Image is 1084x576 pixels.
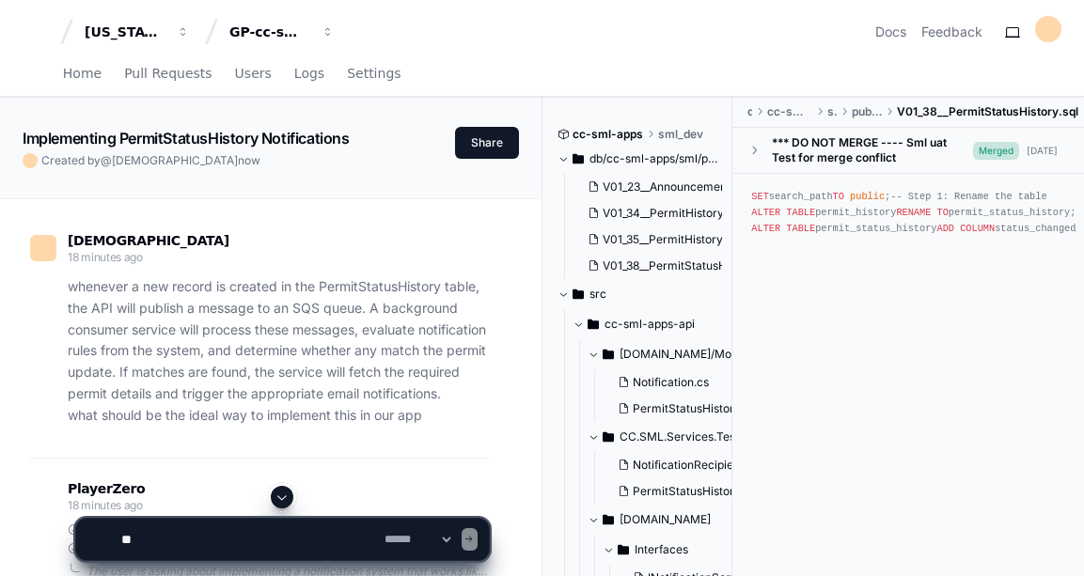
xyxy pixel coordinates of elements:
[603,343,614,366] svg: Directory
[1027,144,1058,158] div: [DATE]
[767,104,812,119] span: cc-sml-apps
[603,232,777,247] span: V01_35__PermitHistoryGrants.sql
[589,287,606,302] span: src
[633,458,827,473] span: NotificationRecipientServiceTests.cs
[124,68,212,79] span: Pull Requests
[897,104,1078,119] span: V01_38__PermitStatusHistory.sql
[852,104,882,119] span: public-all
[751,223,780,234] span: ALTER
[633,375,709,390] span: Notification.cs
[580,226,723,253] button: V01_35__PermitHistoryGrants.sql
[620,429,749,444] span: CC.SML.Services.Tests/Services
[235,53,272,96] a: Users
[937,207,949,218] span: TO
[603,258,774,273] span: V01_38__PermitStatusHistory.sql
[347,68,401,79] span: Settings
[588,313,599,335] svg: Directory
[41,153,260,168] span: Created by
[747,104,752,119] span: db
[589,151,719,166] span: db/cc-sml-apps/sml/public-all
[222,15,342,49] button: GP-cc-sml-apps
[124,53,212,96] a: Pull Requests
[558,144,719,174] button: db/cc-sml-apps/sml/public-all
[772,135,973,165] div: *** DO NOT MERGE ---- Sml uat Test for merge conflict
[960,223,995,234] span: COLUMN
[833,191,844,202] span: TO
[68,233,229,248] span: [DEMOGRAPHIC_DATA]
[603,179,841,195] span: V01_23__AnnouncementsAndNotifications.sql
[896,207,931,218] span: RENAME
[68,276,489,426] p: whenever a new record is created in the PermitStatusHistory table, the API will publish a message...
[573,283,584,305] svg: Directory
[68,250,143,264] span: 18 minutes ago
[580,253,723,279] button: V01_38__PermitStatusHistory.sql
[605,317,695,332] span: cc-sml-apps-api
[786,223,815,234] span: TABLE
[235,68,272,79] span: Users
[347,53,401,96] a: Settings
[973,142,1019,160] span: Merged
[751,191,768,202] span: SET
[63,53,102,96] a: Home
[786,207,815,218] span: TABLE
[573,309,734,339] button: cc-sml-apps-api
[63,68,102,79] span: Home
[294,68,324,79] span: Logs
[588,339,749,369] button: [DOMAIN_NAME]/Models
[77,15,197,49] button: [US_STATE] Pacific
[85,23,165,41] div: [US_STATE] Pacific
[573,148,584,170] svg: Directory
[455,127,519,159] button: Share
[580,200,723,226] button: V01_34__PermitHistory.sql
[890,191,1046,202] span: -- Step 1: Rename the table
[751,189,1065,237] div: search_path ; permit_history permit_status_history; permit_status_history status_changed_dt timez...
[610,478,753,505] button: PermitStatusHistoryServiceTests.cs
[23,129,350,148] app-text-character-animate: Implementing PermitStatusHistory Notifications
[229,23,310,41] div: GP-cc-sml-apps
[558,279,719,309] button: src
[68,483,145,494] span: PlayerZero
[610,396,753,422] button: PermitStatusHistory.cs
[238,153,260,167] span: now
[610,452,753,478] button: NotificationRecipientServiceTests.cs
[610,369,753,396] button: Notification.cs
[573,127,643,142] span: cc-sml-apps
[294,53,324,96] a: Logs
[751,207,780,218] span: ALTER
[603,206,741,221] span: V01_34__PermitHistory.sql
[827,104,837,119] span: sml
[580,174,723,200] button: V01_23__AnnouncementsAndNotifications.sql
[633,401,755,416] span: PermitStatusHistory.cs
[112,153,238,167] span: [DEMOGRAPHIC_DATA]
[633,484,825,499] span: PermitStatusHistoryServiceTests.cs
[620,347,749,362] span: [DOMAIN_NAME]/Models
[937,223,954,234] span: ADD
[850,191,885,202] span: public
[658,127,703,142] span: sml_dev
[588,422,749,452] button: CC.SML.Services.Tests/Services
[921,23,982,41] button: Feedback
[875,23,906,41] a: Docs
[101,153,112,167] span: @
[603,426,614,448] svg: Directory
